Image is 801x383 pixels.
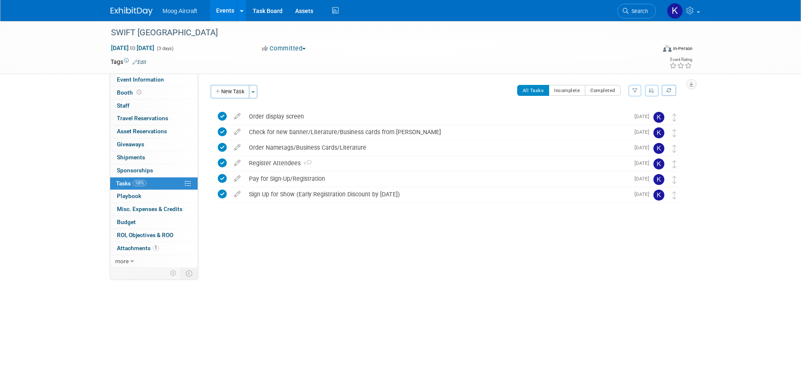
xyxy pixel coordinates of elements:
span: Misc. Expenses & Credits [117,206,182,212]
span: Playbook [117,193,141,199]
span: Attachments [117,245,159,251]
a: ROI, Objectives & ROO [110,229,198,242]
i: Move task [672,145,677,153]
img: Kelsey Blackley [653,158,664,169]
span: to [129,45,137,51]
span: (3 days) [156,46,174,51]
div: Pay for Sign-Up/Registration [245,172,629,186]
button: Incomplete [549,85,585,96]
a: Attachments1 [110,242,198,255]
span: [DATE] [634,145,653,151]
a: Misc. Expenses & Credits [110,203,198,216]
a: edit [230,175,245,182]
a: more [110,255,198,268]
div: Order Nametags/Business Cards/Literature [245,140,629,155]
td: Toggle Event Tabs [180,268,198,279]
span: [DATE] [634,176,653,182]
div: Event Rating [669,58,692,62]
div: Register Attendees [245,156,629,170]
span: Search [629,8,648,14]
div: Order display screen [245,109,629,124]
span: Sponsorships [117,167,153,174]
button: Completed [585,85,621,96]
span: [DATE] [634,114,653,119]
span: Budget [117,219,136,225]
span: Booth not reserved yet [135,89,143,95]
img: ExhibitDay [111,7,153,16]
span: Booth [117,89,143,96]
span: ROI, Objectives & ROO [117,232,173,238]
span: Moog Aircraft [163,8,197,14]
a: Edit [132,59,146,65]
i: Move task [672,160,677,168]
div: Event Format [606,44,693,56]
a: Giveaways [110,138,198,151]
a: Staff [110,100,198,112]
a: edit [230,159,245,167]
button: All Tasks [517,85,550,96]
img: Kelsey Blackley [653,174,664,185]
img: Kelsey Blackley [667,3,683,19]
a: Budget [110,216,198,229]
span: [DATE] [634,129,653,135]
a: Sponsorships [110,164,198,177]
img: Format-Inperson.png [663,45,671,52]
span: Staff [117,102,130,109]
a: edit [230,190,245,198]
a: Travel Reservations [110,112,198,125]
a: Search [617,4,656,18]
a: Refresh [662,85,676,96]
span: 1 [301,161,312,166]
a: Playbook [110,190,198,203]
span: Giveaways [117,141,144,148]
a: Booth [110,87,198,99]
i: Move task [672,114,677,122]
a: edit [230,113,245,120]
span: Travel Reservations [117,115,168,122]
button: Committed [259,44,309,53]
span: 100% [133,180,146,186]
span: [DATE] [DATE] [111,44,155,52]
td: Personalize Event Tab Strip [166,268,181,279]
span: Tasks [116,180,146,187]
i: Move task [672,176,677,184]
div: Check for new banner/Literature/Business cards from [PERSON_NAME] [245,125,629,139]
div: In-Person [673,45,693,52]
a: Tasks100% [110,177,198,190]
td: Tags [111,58,146,66]
button: New Task [211,85,249,98]
img: Kathryn Germony [653,112,664,123]
img: Kelsey Blackley [653,190,664,201]
a: edit [230,128,245,136]
a: Event Information [110,74,198,86]
i: Move task [672,191,677,199]
span: Event Information [117,76,164,83]
span: Shipments [117,154,145,161]
span: Asset Reservations [117,128,167,135]
a: Shipments [110,151,198,164]
img: Kelsey Blackley [653,143,664,154]
div: SWIFT [GEOGRAPHIC_DATA] [108,25,643,40]
a: edit [230,144,245,151]
span: 1 [153,245,159,251]
img: Kelsey Blackley [653,127,664,138]
span: [DATE] [634,191,653,197]
span: more [115,258,129,264]
div: Sign Up for Show (Early Registration Discount by [DATE]) [245,187,629,201]
i: Move task [672,129,677,137]
span: [DATE] [634,160,653,166]
a: Asset Reservations [110,125,198,138]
